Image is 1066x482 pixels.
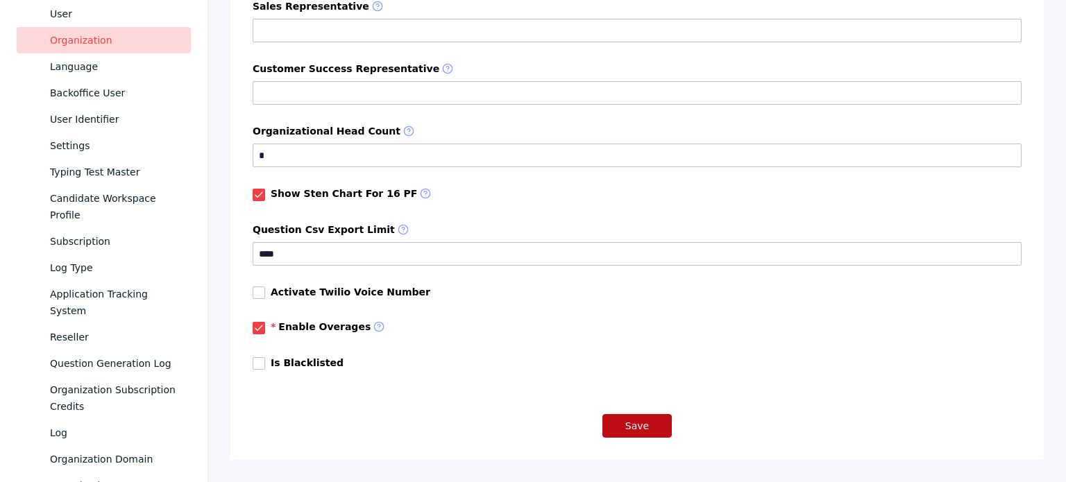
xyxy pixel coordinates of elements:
[17,350,191,377] a: Question Generation Log
[17,420,191,446] a: Log
[17,377,191,420] a: Organization Subscription Credits
[271,188,434,200] label: Show Sten Chart For 16 PF
[17,53,191,80] a: Language
[17,159,191,185] a: Typing Test Master
[50,286,180,319] div: Application Tracking System
[50,233,180,250] div: Subscription
[17,446,191,472] a: Organization Domain
[17,281,191,324] a: Application Tracking System
[17,255,191,281] a: Log Type
[17,324,191,350] a: Reseller
[17,132,191,159] a: Settings
[50,329,180,345] div: Reseller
[271,286,430,298] label: Activate Twilio Voice Number
[17,228,191,255] a: Subscription
[50,381,180,415] div: Organization Subscription Credits
[17,1,191,27] a: User
[50,355,180,372] div: Question Generation Log
[253,63,1022,76] label: Customer Success Representative
[253,224,1022,236] label: Question Csv Export Limit
[17,27,191,53] a: Organization
[50,190,180,223] div: Candidate Workspace Profile
[253,126,1022,138] label: Organizational Head Count
[50,259,180,276] div: Log Type
[271,321,387,334] label: Enable Overages
[50,111,180,128] div: User Identifier
[253,1,1022,13] label: Sales Representative
[17,106,191,132] a: User Identifier
[50,164,180,180] div: Typing Test Master
[271,357,344,368] label: Is Blacklisted
[50,58,180,75] div: Language
[50,85,180,101] div: Backoffice User
[50,32,180,49] div: Organization
[50,6,180,22] div: User
[50,424,180,441] div: Log
[17,80,191,106] a: Backoffice User
[50,451,180,467] div: Organization Domain
[602,414,672,438] button: Save
[17,185,191,228] a: Candidate Workspace Profile
[50,137,180,154] div: Settings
